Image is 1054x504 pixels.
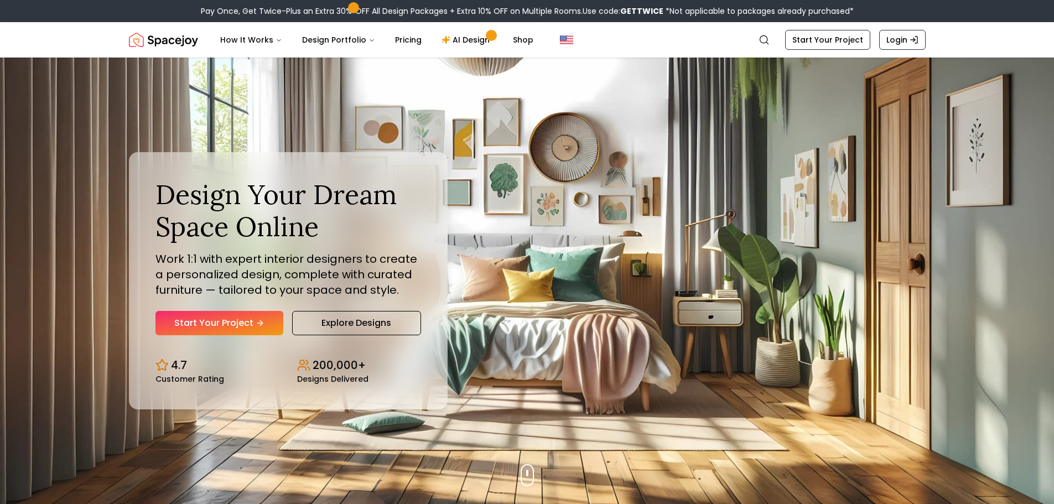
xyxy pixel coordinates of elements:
[313,357,366,373] p: 200,000+
[292,311,421,335] a: Explore Designs
[129,29,198,51] a: Spacejoy
[583,6,663,17] span: Use code:
[620,6,663,17] b: GETTWICE
[386,29,430,51] a: Pricing
[155,375,224,383] small: Customer Rating
[155,179,421,242] h1: Design Your Dream Space Online
[129,22,926,58] nav: Global
[504,29,542,51] a: Shop
[129,29,198,51] img: Spacejoy Logo
[560,33,573,46] img: United States
[155,311,283,335] a: Start Your Project
[211,29,542,51] nav: Main
[155,251,421,298] p: Work 1:1 with expert interior designers to create a personalized design, complete with curated fu...
[293,29,384,51] button: Design Portfolio
[201,6,854,17] div: Pay Once, Get Twice-Plus an Extra 30% OFF All Design Packages + Extra 10% OFF on Multiple Rooms.
[879,30,926,50] a: Login
[155,349,421,383] div: Design stats
[785,30,870,50] a: Start Your Project
[171,357,187,373] p: 4.7
[433,29,502,51] a: AI Design
[211,29,291,51] button: How It Works
[297,375,368,383] small: Designs Delivered
[663,6,854,17] span: *Not applicable to packages already purchased*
